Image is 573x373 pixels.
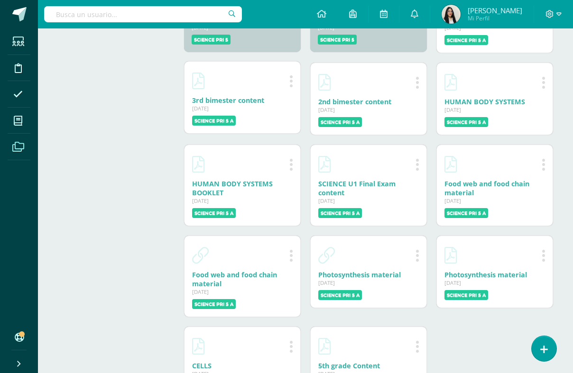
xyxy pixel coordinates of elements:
[192,153,204,175] a: Descargar HUMAN BODY SYSTEMS BOOKLET.pdf
[192,69,204,92] a: Descargar 3rd bimester content.pdf
[318,106,419,113] div: [DATE]
[444,117,488,127] label: Science Pri 5 A
[192,299,236,309] label: Science Pri 5 A
[318,361,380,370] a: 5th grade Content
[318,270,401,279] a: Photosynthesis material
[318,270,419,279] div: Ir a https://www.youtube.com/watch?v=D1Ymc311XS8
[192,116,236,126] label: Science Pri 5 A
[192,335,204,357] a: Descargar CELLS.pdf
[444,153,457,175] a: Descargar Food web and food chain material.pdf
[444,71,457,93] a: Descargar HUMAN BODY SYSTEMS.pdf
[318,279,419,286] div: [DATE]
[444,208,488,218] label: Science Pri 5 A
[318,97,419,106] div: Descargar 2nd bimester content.pdf
[192,244,209,266] a: Ir a https://www.youtube.com/watch?v=D1Ymc311XS8
[318,179,396,197] a: SCIENCE U1 Final Exam content
[192,197,293,204] div: [DATE]
[442,5,461,24] img: ffcce8bc21c59450b002b6a2cc85090d.png
[318,335,331,357] a: Descargar 5th grade Content.pdf
[318,35,357,45] label: Science Pri 5
[444,179,545,197] div: Descargar Food web and food chain material.pdf
[318,244,335,266] a: Ir a https://www.youtube.com/watch?v=D1Ymc311XS8
[192,96,293,105] div: Descargar 3rd bimester content.pdf
[468,14,522,22] span: Mi Perfil
[318,361,419,370] div: Descargar 5th grade Content.pdf
[444,270,545,279] div: Descargar Photosynthesis material.pdf
[318,71,331,93] a: Descargar 2nd bimester content.pdf
[192,179,293,197] div: Descargar HUMAN BODY SYSTEMS BOOKLET.pdf
[192,270,277,288] a: Food web and food chain material
[318,117,362,127] label: Science Pri 5 A
[444,279,545,286] div: [DATE]
[318,208,362,218] label: Science Pri 5 A
[444,97,525,106] a: HUMAN BODY SYSTEMS
[318,197,419,204] div: [DATE]
[468,6,522,15] span: [PERSON_NAME]
[318,153,331,175] a: Descargar SCIENCE U1 Final Exam content.pdf
[444,270,527,279] a: Photosynthesis material
[192,361,293,370] div: Descargar CELLS.pdf
[192,35,231,45] label: Science Pri 5
[444,179,529,197] a: Food web and food chain material
[192,179,273,197] a: HUMAN BODY SYSTEMS BOOKLET
[192,208,236,218] label: Science Pri 5 A
[318,97,391,106] a: 2nd bimester content
[444,35,488,45] label: Science Pri 5 A
[444,290,488,300] label: Science Pri 5 A
[444,97,545,106] div: Descargar HUMAN BODY SYSTEMS.pdf
[318,290,362,300] label: Science Pri 5 A
[192,270,293,288] div: Ir a https://www.youtube.com/watch?v=D1Ymc311XS8
[44,6,242,22] input: Busca un usuario...
[192,361,212,370] a: CELLS
[444,197,545,204] div: [DATE]
[192,105,293,112] div: [DATE]
[444,106,545,113] div: [DATE]
[192,288,293,295] div: [DATE]
[192,96,264,105] a: 3rd bimester content
[318,179,419,197] div: Descargar SCIENCE U1 Final Exam content.pdf
[444,244,457,266] a: Descargar Photosynthesis material.pdf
